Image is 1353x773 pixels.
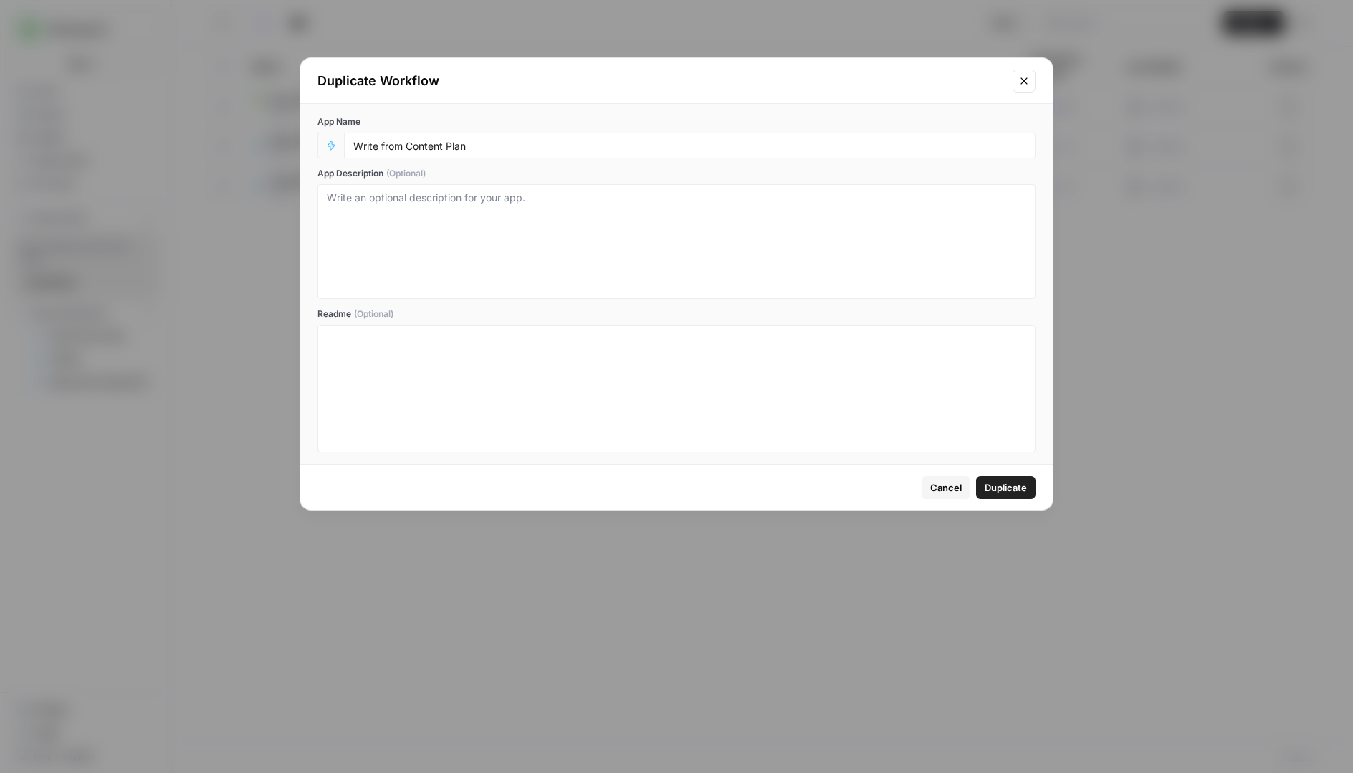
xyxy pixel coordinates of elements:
[985,480,1027,495] span: Duplicate
[317,115,1036,128] label: App Name
[386,167,426,180] span: (Optional)
[317,167,1036,180] label: App Description
[354,308,393,321] span: (Optional)
[317,308,1036,321] label: Readme
[922,476,970,499] button: Cancel
[1013,70,1036,93] button: Close modal
[930,480,962,495] span: Cancel
[976,476,1036,499] button: Duplicate
[353,139,1026,152] input: Untitled
[317,71,1004,91] div: Duplicate Workflow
